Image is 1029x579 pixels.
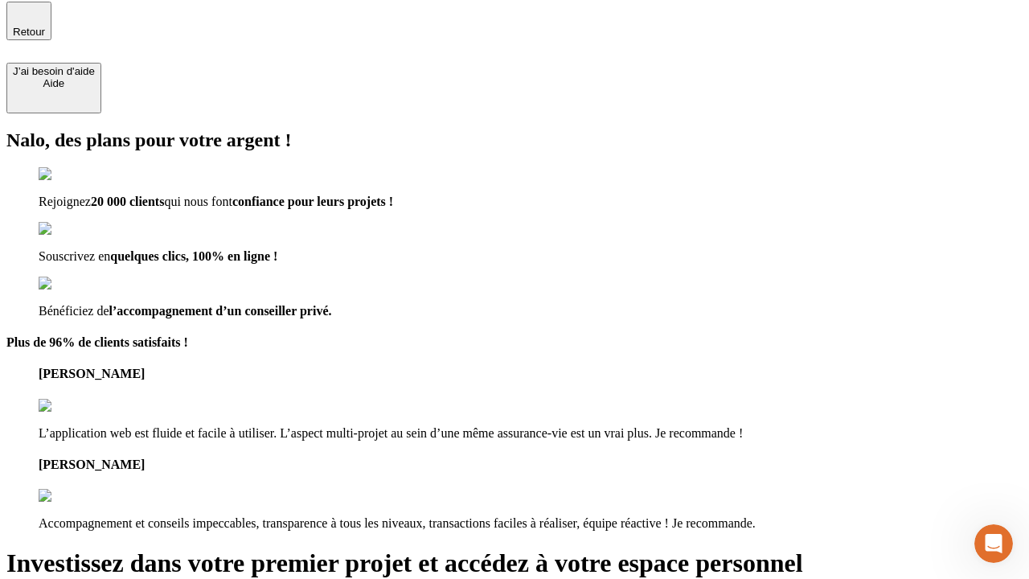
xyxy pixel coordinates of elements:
[13,65,95,77] div: J’ai besoin d'aide
[6,2,51,40] button: Retour
[39,399,118,413] img: reviews stars
[39,458,1023,472] h4: [PERSON_NAME]
[6,63,101,113] button: J’ai besoin d'aideAide
[39,195,91,208] span: Rejoignez
[110,249,277,263] span: quelques clics, 100% en ligne !
[39,426,1023,441] p: L’application web est fluide et facile à utiliser. L’aspect multi-projet au sein d’une même assur...
[13,26,45,38] span: Retour
[39,249,110,263] span: Souscrivez en
[39,167,108,182] img: checkmark
[39,304,109,318] span: Bénéficiez de
[39,277,108,291] img: checkmark
[164,195,232,208] span: qui nous font
[91,195,165,208] span: 20 000 clients
[232,195,393,208] span: confiance pour leurs projets !
[39,367,1023,381] h4: [PERSON_NAME]
[39,489,118,503] img: reviews stars
[109,304,332,318] span: l’accompagnement d’un conseiller privé.
[6,335,1023,350] h4: Plus de 96% de clients satisfaits !
[974,524,1013,563] iframe: Intercom live chat
[6,129,1023,151] h2: Nalo, des plans pour votre argent !
[39,222,108,236] img: checkmark
[39,516,1023,531] p: Accompagnement et conseils impeccables, transparence à tous les niveaux, transactions faciles à r...
[13,77,95,89] div: Aide
[6,548,1023,578] h1: Investissez dans votre premier projet et accédez à votre espace personnel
